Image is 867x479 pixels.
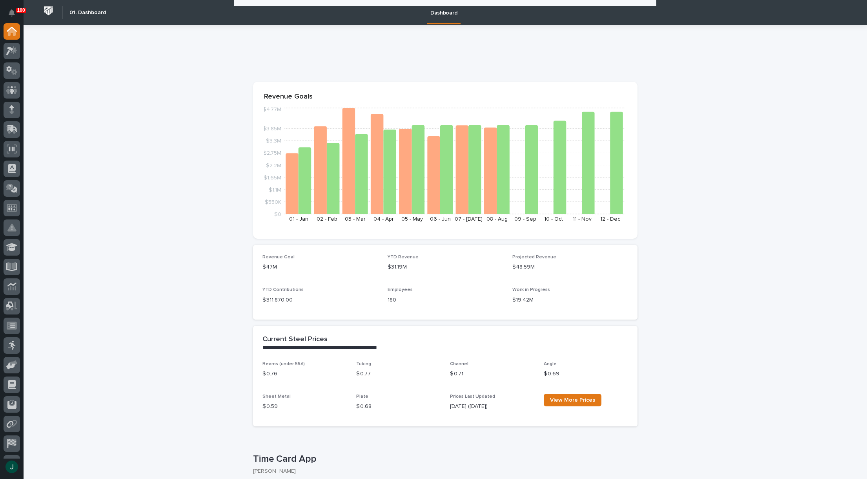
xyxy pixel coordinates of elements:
tspan: $2.2M [266,163,281,168]
tspan: $550K [265,199,281,205]
p: $19.42M [512,296,628,304]
text: 10 - Oct [544,216,563,222]
p: $ 311,870.00 [262,296,378,304]
span: Employees [388,287,413,292]
text: 04 - Apr [373,216,394,222]
p: 100 [17,7,25,13]
p: $48.59M [512,263,628,271]
img: Workspace Logo [41,4,56,18]
text: 01 - Jan [289,216,308,222]
p: Time Card App [253,453,634,465]
span: Tubing [356,362,371,366]
p: 180 [388,296,503,304]
tspan: $2.75M [263,150,281,156]
p: [PERSON_NAME] [253,468,631,475]
text: 07 - [DATE] [455,216,483,222]
span: Work in Progress [512,287,550,292]
h2: 01. Dashboard [69,9,106,16]
text: 12 - Dec [600,216,620,222]
text: 05 - May [401,216,423,222]
div: Notifications100 [10,9,20,22]
span: Beams (under 55#) [262,362,305,366]
tspan: $0 [274,212,281,217]
span: Revenue Goal [262,255,295,260]
span: YTD Contributions [262,287,304,292]
text: 09 - Sep [514,216,536,222]
text: 03 - Mar [345,216,366,222]
span: View More Prices [550,397,595,403]
p: $ 0.69 [544,370,628,378]
tspan: $3.3M [266,138,281,144]
p: $31.19M [388,263,503,271]
p: $47M [262,263,378,271]
text: 11 - Nov [573,216,592,222]
p: $ 0.59 [262,402,347,411]
text: 02 - Feb [317,216,337,222]
button: users-avatar [4,459,20,475]
span: Prices Last Updated [450,394,495,399]
span: Projected Revenue [512,255,556,260]
tspan: $1.65M [264,175,281,180]
tspan: $4.77M [263,107,281,112]
p: $ 0.77 [356,370,441,378]
span: Sheet Metal [262,394,291,399]
span: Angle [544,362,557,366]
p: $ 0.71 [450,370,534,378]
button: Notifications [4,5,20,21]
p: $ 0.76 [262,370,347,378]
p: $ 0.68 [356,402,441,411]
span: Plate [356,394,368,399]
h2: Current Steel Prices [262,335,328,344]
span: Channel [450,362,468,366]
tspan: $3.85M [263,126,281,132]
span: YTD Revenue [388,255,419,260]
a: View More Prices [544,394,601,406]
tspan: $1.1M [269,187,281,192]
p: [DATE] ([DATE]) [450,402,534,411]
text: 06 - Jun [430,216,451,222]
text: 08 - Aug [486,216,508,222]
p: Revenue Goals [264,93,627,101]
